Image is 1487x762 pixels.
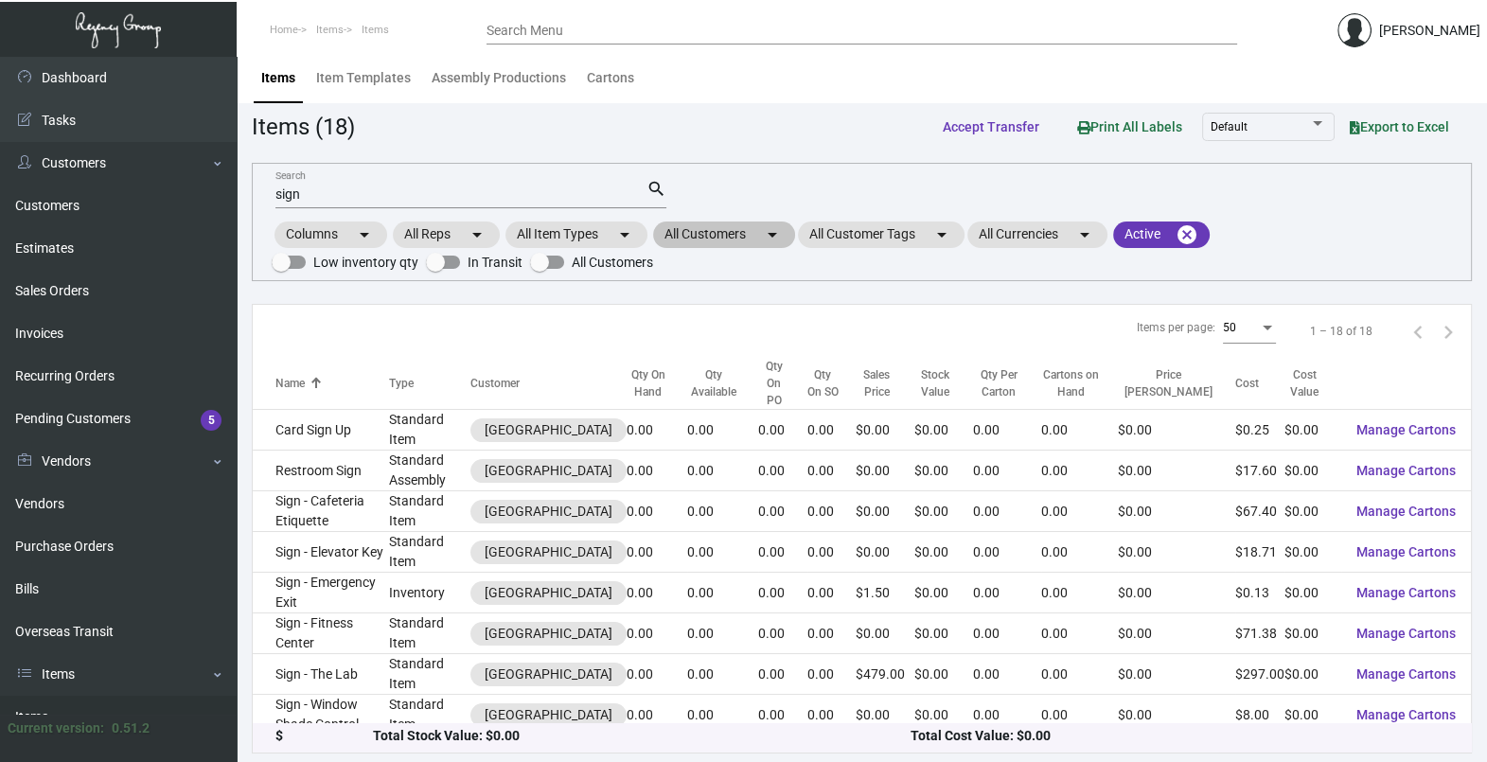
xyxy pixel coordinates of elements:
[856,573,914,613] td: $1.50
[973,573,1041,613] td: 0.00
[362,24,389,36] span: Items
[1379,21,1480,41] div: [PERSON_NAME]
[1284,491,1341,532] td: $0.00
[1356,585,1456,600] span: Manage Cartons
[943,119,1039,134] span: Accept Transfer
[1341,698,1471,732] button: Manage Cartons
[389,491,470,532] td: Standard Item
[687,491,758,532] td: 0.00
[914,491,973,532] td: $0.00
[1118,613,1235,654] td: $0.00
[914,366,956,400] div: Stock Value
[1235,375,1284,392] div: Cost
[973,532,1041,573] td: 0.00
[313,251,418,274] span: Low inventory qty
[389,654,470,695] td: Standard Item
[505,222,647,248] mat-chip: All Item Types
[911,727,1448,747] div: Total Cost Value: $0.00
[1235,613,1284,654] td: $71.38
[466,223,488,246] mat-icon: arrow_drop_down
[807,366,839,400] div: Qty On SO
[8,718,104,738] div: Current version:
[973,366,1041,400] div: Qty Per Carton
[432,68,566,88] div: Assembly Productions
[1041,410,1118,451] td: 0.00
[1284,366,1341,400] div: Cost Value
[1284,451,1341,491] td: $0.00
[468,251,522,274] span: In Transit
[1077,119,1182,134] span: Print All Labels
[1118,654,1235,695] td: $0.00
[1356,707,1456,722] span: Manage Cartons
[261,68,295,88] div: Items
[389,532,470,573] td: Standard Item
[1403,316,1433,346] button: Previous page
[389,410,470,451] td: Standard Item
[316,24,344,36] span: Items
[856,366,914,400] div: Sales Price
[627,573,687,613] td: 0.00
[856,366,897,400] div: Sales Price
[1073,223,1096,246] mat-icon: arrow_drop_down
[253,532,389,573] td: Sign - Elevator Key
[807,695,856,735] td: 0.00
[253,695,389,735] td: Sign - Window Shade Control
[761,223,784,246] mat-icon: arrow_drop_down
[1341,657,1471,691] button: Manage Cartons
[758,613,807,654] td: 0.00
[758,491,807,532] td: 0.00
[914,695,973,735] td: $0.00
[1235,451,1284,491] td: $17.60
[646,178,666,201] mat-icon: search
[807,613,856,654] td: 0.00
[928,110,1054,144] button: Accept Transfer
[1284,532,1341,573] td: $0.00
[253,654,389,695] td: Sign - The Lab
[914,451,973,491] td: $0.00
[1235,573,1284,613] td: $0.13
[758,451,807,491] td: 0.00
[687,410,758,451] td: 0.00
[485,583,612,603] div: [GEOGRAPHIC_DATA]
[1356,544,1456,559] span: Manage Cartons
[1284,613,1341,654] td: $0.00
[627,366,687,400] div: Qty On Hand
[914,613,973,654] td: $0.00
[253,573,389,613] td: Sign - Emergency Exit
[1341,494,1471,528] button: Manage Cartons
[1284,573,1341,613] td: $0.00
[389,695,470,735] td: Standard Item
[485,705,612,725] div: [GEOGRAPHIC_DATA]
[627,695,687,735] td: 0.00
[973,654,1041,695] td: 0.00
[572,251,653,274] span: All Customers
[1356,463,1456,478] span: Manage Cartons
[807,366,856,400] div: Qty On SO
[389,375,414,392] div: Type
[1235,410,1284,451] td: $0.25
[253,613,389,654] td: Sign - Fitness Center
[252,110,355,144] div: Items (18)
[1356,422,1456,437] span: Manage Cartons
[914,366,973,400] div: Stock Value
[1235,375,1259,392] div: Cost
[1223,321,1236,334] span: 50
[798,222,965,248] mat-chip: All Customer Tags
[373,727,911,747] div: Total Stock Value: $0.00
[1235,491,1284,532] td: $67.40
[973,613,1041,654] td: 0.00
[973,695,1041,735] td: 0.00
[914,573,973,613] td: $0.00
[389,451,470,491] td: Standard Assembly
[1041,451,1118,491] td: 0.00
[1041,366,1101,400] div: Cartons on Hand
[758,695,807,735] td: 0.00
[353,223,376,246] mat-icon: arrow_drop_down
[1235,695,1284,735] td: $8.00
[253,410,389,451] td: Card Sign Up
[856,491,914,532] td: $0.00
[1062,109,1197,144] button: Print All Labels
[1041,654,1118,695] td: 0.00
[1235,654,1284,695] td: $297.00
[274,222,387,248] mat-chip: Columns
